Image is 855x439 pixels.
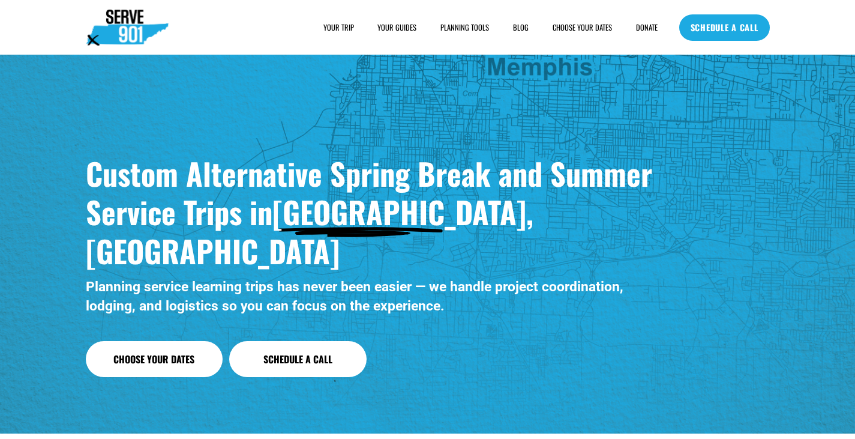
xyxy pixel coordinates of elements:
[636,22,658,34] a: DONATE
[440,22,489,33] span: PLANNING TOOLS
[86,341,223,377] a: Choose Your Dates
[323,22,354,33] span: YOUR TRIP
[323,22,354,34] a: folder dropdown
[440,22,489,34] a: folder dropdown
[86,279,627,314] strong: Planning service learning trips has never been easier — we handle project coordination, lodging, ...
[86,189,541,273] strong: [GEOGRAPHIC_DATA], [GEOGRAPHIC_DATA]
[679,14,770,41] a: SCHEDULE A CALL
[229,341,367,377] a: Schedule a Call
[86,151,660,235] strong: Custom Alternative Spring Break and Summer Service Trips in
[377,22,416,34] a: YOUR GUIDES
[553,22,612,34] a: CHOOSE YOUR DATES
[86,10,169,46] img: Serve901
[513,22,529,34] a: BLOG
